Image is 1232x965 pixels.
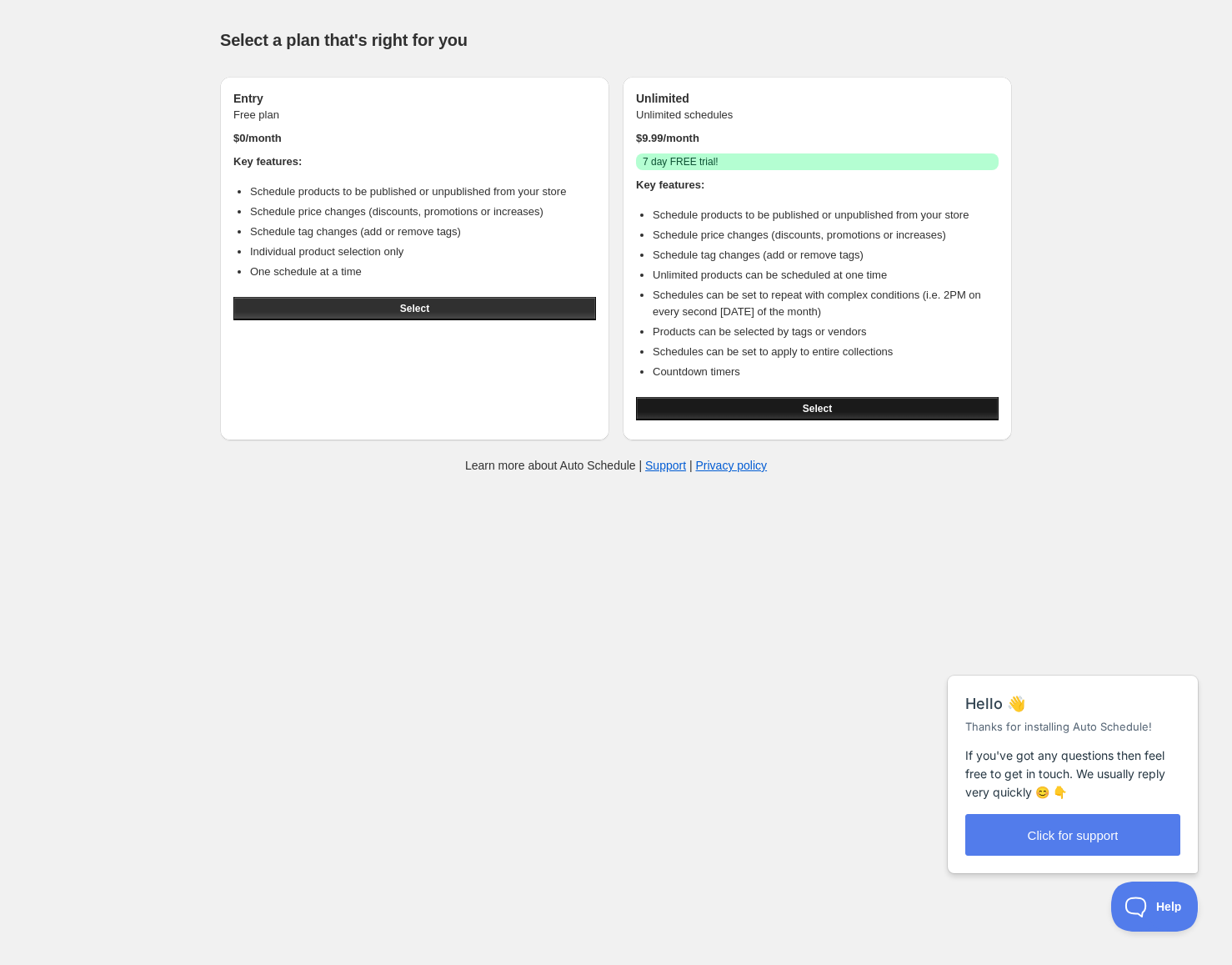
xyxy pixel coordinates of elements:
h3: Entry [233,90,596,107]
li: Schedules can be set to repeat with complex conditions (i.e. 2PM on every second [DATE] of the mo... [653,287,999,320]
li: Schedule products to be published or unpublished from your store [250,183,596,200]
p: Free plan [233,107,596,123]
span: Select [400,302,429,315]
li: Countdown timers [653,364,999,380]
button: Select [636,397,999,420]
p: Learn more about Auto Schedule | | [465,457,767,474]
li: Schedules can be set to apply to entire collections [653,344,999,360]
li: One schedule at a time [250,264,596,280]
p: $ 9.99 /month [636,130,999,147]
button: Select [233,297,596,320]
h3: Unlimited [636,90,999,107]
p: $ 0 /month [233,130,596,147]
li: Individual product selection only [250,244,596,260]
h4: Key features: [636,177,999,194]
p: Unlimited schedules [636,107,999,123]
span: Select [803,402,832,415]
li: Schedule tag changes (add or remove tags) [653,247,999,264]
li: Schedule products to be published or unpublished from your store [653,207,999,224]
li: Products can be selected by tags or vendors [653,324,999,340]
li: Unlimited products can be scheduled at one time [653,267,999,284]
h4: Key features: [233,153,596,170]
li: Schedule price changes (discounts, promotions or increases) [653,227,999,244]
a: Privacy policy [696,459,768,472]
iframe: Help Scout Beacon - Open [1111,882,1199,932]
span: 7 day FREE trial! [643,155,719,168]
a: Support [645,459,686,472]
iframe: Help Scout Beacon - Messages and Notifications [939,634,1208,882]
h1: Select a plan that's right for you [220,30,1012,50]
li: Schedule price changes (discounts, promotions or increases) [250,204,596,220]
li: Schedule tag changes (add or remove tags) [250,224,596,240]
